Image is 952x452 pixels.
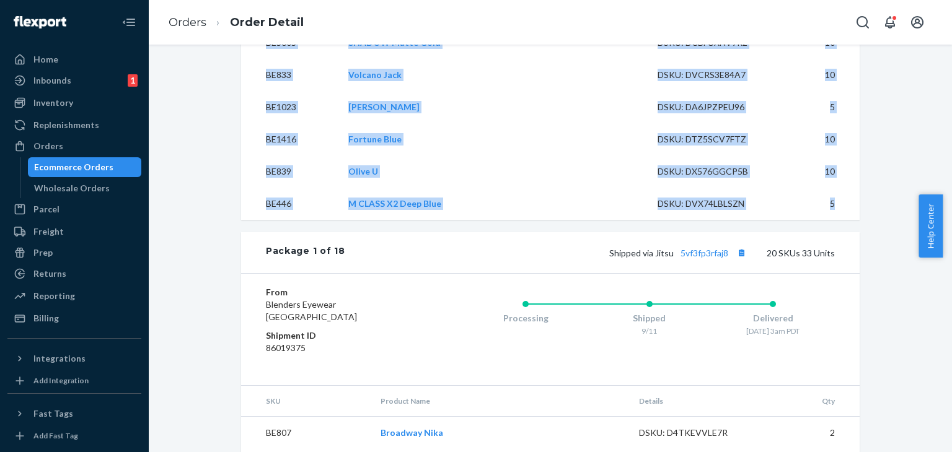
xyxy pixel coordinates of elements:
[34,182,110,194] div: Wholesale Orders
[241,417,371,450] td: BE807
[658,69,774,81] div: DSKU: DVCRS3E84A7
[588,312,712,324] div: Shipped
[850,10,875,35] button: Open Search Box
[7,308,141,328] a: Billing
[266,299,357,322] span: Blenders Eyewear [GEOGRAPHIC_DATA]
[7,136,141,156] a: Orders
[733,245,749,261] button: Copy tracking number
[33,53,58,66] div: Home
[345,245,835,261] div: 20 SKUs 33 Units
[7,115,141,135] a: Replenishments
[33,352,86,365] div: Integrations
[639,427,756,439] div: DSKU: D4TKEVVLE7R
[681,248,728,258] a: 5vf3fp3rfaj8
[783,123,860,155] td: 10
[117,10,141,35] button: Close Navigation
[783,155,860,188] td: 10
[783,188,860,220] td: 5
[878,10,902,35] button: Open notifications
[7,199,141,219] a: Parcel
[33,140,63,152] div: Orders
[241,188,338,220] td: BE446
[381,427,443,438] a: Broadway Nika
[241,155,338,188] td: BE839
[609,248,749,258] span: Shipped via Jitsu
[33,97,73,109] div: Inventory
[588,326,712,336] div: 9/11
[241,386,371,417] th: SKU
[765,417,860,450] td: 2
[33,267,66,280] div: Returns
[658,133,774,146] div: DSKU: DTZ5SCV7FTZ
[348,134,402,144] a: Fortune Blue
[28,157,142,177] a: Ecommerce Orders
[7,264,141,284] a: Returns
[7,71,141,90] a: Inbounds1
[371,386,629,417] th: Product Name
[33,246,53,259] div: Prep
[7,349,141,368] button: Integrations
[33,375,89,386] div: Add Integration
[33,203,59,215] div: Parcel
[765,386,860,417] th: Qty
[711,326,835,336] div: [DATE] 3am PDT
[905,10,930,35] button: Open account menu
[7,93,141,113] a: Inventory
[7,373,141,388] a: Add Integration
[783,91,860,123] td: 5
[28,178,142,198] a: Wholesale Orders
[33,407,73,420] div: Fast Tags
[33,225,64,238] div: Freight
[266,342,414,354] dd: 86019375
[7,50,141,69] a: Home
[33,74,71,87] div: Inbounds
[658,198,774,210] div: DSKU: DVX74LBLSZN
[266,286,414,298] dt: From
[169,15,206,29] a: Orders
[241,123,338,155] td: BE1416
[241,91,338,123] td: BE1023
[658,165,774,178] div: DSKU: DX576GGCP5B
[7,243,141,263] a: Prep
[7,404,141,424] button: Fast Tags
[128,74,138,87] div: 1
[783,59,860,91] td: 10
[33,290,75,302] div: Reporting
[33,312,59,324] div: Billing
[919,194,943,258] button: Help Center
[348,166,378,176] a: Olive U
[266,245,345,261] div: Package 1 of 18
[159,4,314,41] ol: breadcrumbs
[34,161,113,173] div: Ecommerce Orders
[348,198,441,209] a: M CLASS X2 Deep Blue
[658,101,774,113] div: DSKU: DA6JPZPEU96
[7,428,141,443] a: Add Fast Tag
[14,16,66,28] img: Flexport logo
[348,102,420,112] a: [PERSON_NAME]
[7,222,141,241] a: Freight
[711,312,835,324] div: Delivered
[629,386,765,417] th: Details
[464,312,588,324] div: Processing
[33,430,78,441] div: Add Fast Tag
[230,15,304,29] a: Order Detail
[348,69,402,80] a: Volcano Jack
[33,119,99,131] div: Replenishments
[7,286,141,306] a: Reporting
[266,329,414,342] dt: Shipment ID
[241,59,338,91] td: BE833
